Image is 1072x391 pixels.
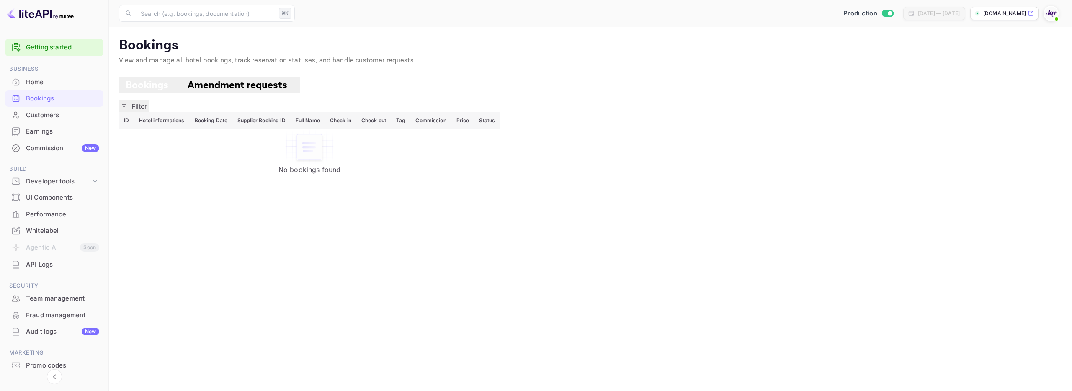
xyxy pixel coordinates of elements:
[325,112,356,129] th: Check in
[26,193,99,203] div: UI Components
[119,56,1062,66] p: View and manage all hotel bookings, track reservation statuses, and handle customer requests.
[119,100,149,112] button: Filter
[5,281,103,291] span: Security
[451,112,474,129] th: Price
[26,294,99,304] div: Team management
[82,144,99,152] div: New
[7,7,74,20] img: LiteAPI logo
[279,8,291,19] div: ⌘K
[284,129,335,165] img: No bookings found
[5,348,103,358] span: Marketing
[356,112,391,129] th: Check out
[126,79,168,92] span: Bookings
[26,77,99,87] div: Home
[26,127,99,136] div: Earnings
[983,10,1026,17] p: [DOMAIN_NAME]
[26,111,99,120] div: Customers
[26,144,99,153] div: Commission
[474,112,500,129] th: Status
[918,10,960,17] div: [DATE] — [DATE]
[26,43,99,52] a: Getting started
[47,369,62,384] button: Collapse navigation
[188,79,287,92] span: Amendment requests
[26,210,99,219] div: Performance
[82,328,99,335] div: New
[26,226,99,236] div: Whitelabel
[190,112,233,129] th: Booking Date
[127,165,492,175] p: No bookings found
[843,9,877,18] span: Production
[5,165,103,174] span: Build
[26,361,99,370] div: Promo codes
[136,5,276,22] input: Search (e.g. bookings, documentation)
[119,112,134,129] th: ID
[1044,7,1058,20] img: With Joy
[291,112,325,129] th: Full Name
[26,260,99,270] div: API Logs
[391,112,410,129] th: Tag
[119,37,1062,54] p: Bookings
[119,112,500,178] table: booking table
[840,9,897,18] div: Switch to Sandbox mode
[410,112,451,129] th: Commission
[5,64,103,74] span: Business
[26,327,99,337] div: Audit logs
[134,112,189,129] th: Hotel informations
[26,94,99,103] div: Bookings
[119,77,1062,93] div: account-settings tabs
[26,311,99,320] div: Fraud management
[26,177,91,186] div: Developer tools
[232,112,290,129] th: Supplier Booking ID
